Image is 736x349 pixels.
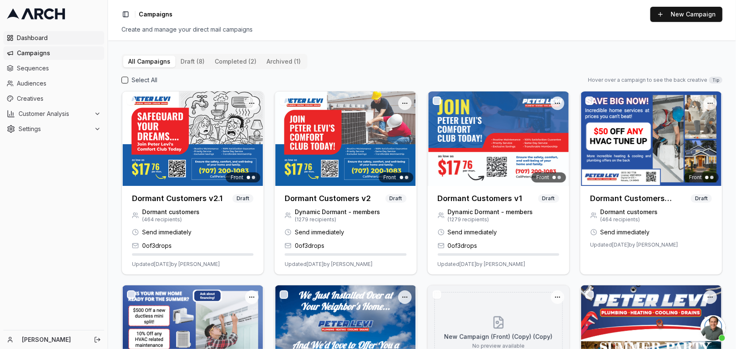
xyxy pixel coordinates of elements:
[295,208,380,216] span: Dynamic Dormant - members
[142,228,191,236] span: Send immediately
[17,34,101,42] span: Dashboard
[3,122,104,136] button: Settings
[142,242,172,250] span: 0 of 3 drops
[285,193,371,204] h3: Dormant Customers v2
[448,242,477,250] span: 0 of 3 drops
[448,216,533,223] span: ( 1279 recipients)
[232,194,253,203] span: Draft
[580,91,722,186] img: Front creative for Dormant Customers (Recurring Campaign)
[295,228,344,236] span: Send immediately
[3,77,104,90] a: Audiences
[386,194,407,203] span: Draft
[17,64,101,72] span: Sequences
[17,79,101,88] span: Audiences
[295,216,380,223] span: ( 1279 recipients)
[121,25,723,34] div: Create and manage your direct mail campaigns
[139,10,173,19] nav: breadcrumb
[689,174,702,181] span: Front
[132,76,157,84] label: Select All
[536,174,549,181] span: Front
[709,77,723,83] span: Tip
[701,315,726,341] div: Open chat
[3,107,104,121] button: Customer Analysis
[17,49,101,57] span: Campaigns
[601,228,650,236] span: Send immediately
[428,91,569,186] img: Front creative for Dormant Customers v1
[438,193,523,204] h3: Dormant Customers v1
[17,94,101,103] span: Creatives
[3,62,104,75] a: Sequences
[231,174,243,181] span: Front
[691,194,712,203] span: Draft
[448,208,533,216] span: Dynamic Dormant - members
[601,216,658,223] span: ( 464 recipients)
[275,91,416,186] img: Front creative for Dormant Customers v2
[590,193,691,204] h3: Dormant Customers (Recurring Campaign)
[285,261,372,268] span: Updated [DATE] by [PERSON_NAME]
[492,316,505,329] svg: Front creative preview
[650,7,723,22] button: New Campaign
[142,216,200,223] span: ( 464 recipients)
[590,242,678,248] span: Updated [DATE] by [PERSON_NAME]
[3,46,104,60] a: Campaigns
[538,194,559,203] span: Draft
[139,10,173,19] span: Campaigns
[3,92,104,105] a: Creatives
[588,77,707,83] span: Hover over a campaign to see the back creative
[444,333,553,341] p: New Campaign (Front) (Copy) (Copy)
[601,208,658,216] span: Dormant customers
[19,125,91,133] span: Settings
[19,110,91,118] span: Customer Analysis
[122,91,264,186] img: Front creative for Dormant Customers v2.1
[210,56,262,67] button: completed (2)
[384,174,396,181] span: Front
[22,336,85,344] a: [PERSON_NAME]
[92,334,103,346] button: Log out
[132,193,223,204] h3: Dormant Customers v2.1
[3,31,104,45] a: Dashboard
[295,242,324,250] span: 0 of 3 drops
[175,56,210,67] button: draft (8)
[123,56,175,67] button: All Campaigns
[132,261,220,268] span: Updated [DATE] by [PERSON_NAME]
[448,228,497,236] span: Send immediately
[142,208,200,216] span: Dormant customers
[438,261,526,268] span: Updated [DATE] by [PERSON_NAME]
[262,56,306,67] button: archived (1)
